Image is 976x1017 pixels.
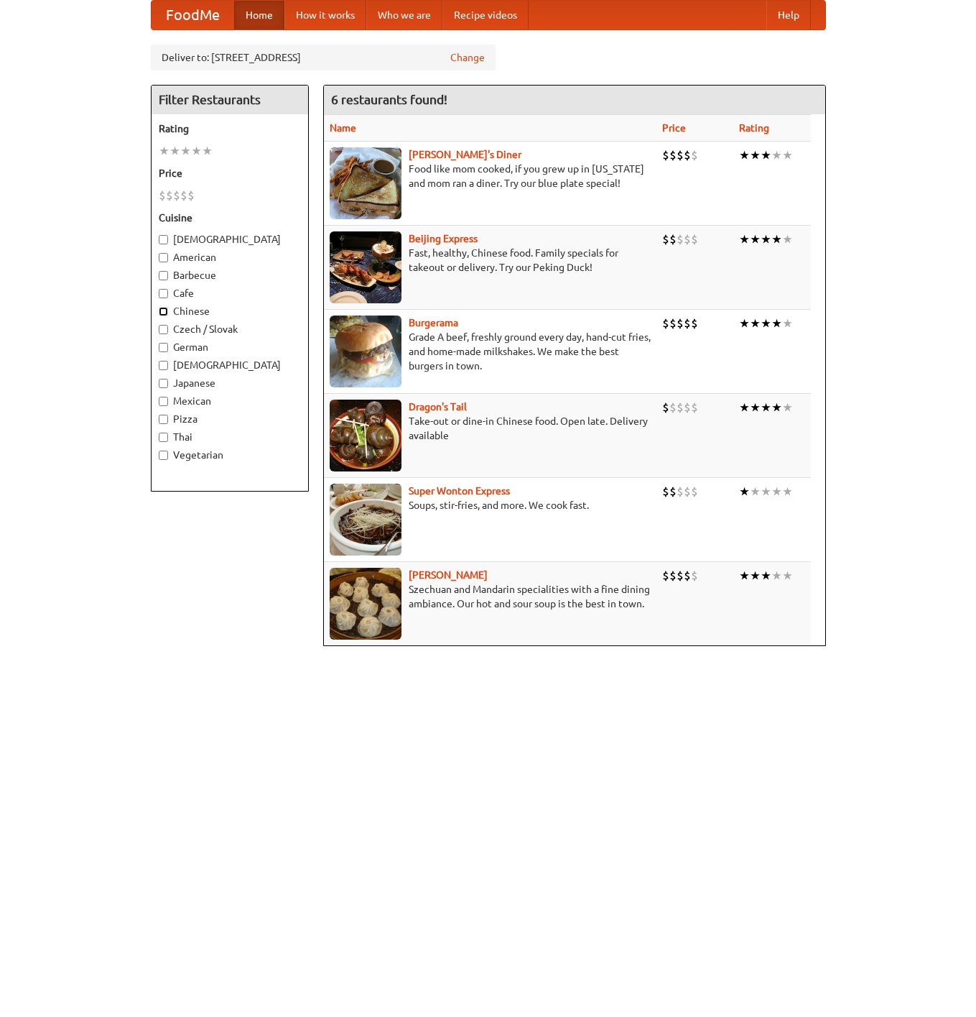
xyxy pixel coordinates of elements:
[159,322,301,336] label: Czech / Slovak
[662,484,669,500] li: $
[159,304,301,318] label: Chinese
[669,400,677,415] li: $
[159,361,168,370] input: [DEMOGRAPHIC_DATA]
[761,231,771,247] li: ★
[151,45,496,70] div: Deliver to: [STREET_ADDRESS]
[782,568,793,584] li: ★
[691,231,698,247] li: $
[782,400,793,415] li: ★
[330,162,651,190] p: Food like mom cooked, if you grew up in [US_STATE] and mom ran a diner. Try our blue plate special!
[782,231,793,247] li: ★
[669,147,677,163] li: $
[771,316,782,331] li: ★
[771,147,782,163] li: ★
[677,400,684,415] li: $
[159,397,168,406] input: Mexican
[739,122,769,134] a: Rating
[739,484,750,500] li: ★
[750,231,761,247] li: ★
[366,1,442,29] a: Who we are
[691,316,698,331] li: $
[159,412,301,426] label: Pizza
[330,400,401,471] img: dragon.jpg
[159,166,301,180] h5: Price
[677,484,684,500] li: $
[159,343,168,352] input: German
[152,86,308,114] h4: Filter Restaurants
[169,143,180,159] li: ★
[159,121,301,136] h5: Rating
[771,568,782,584] li: ★
[191,143,202,159] li: ★
[409,569,488,581] a: [PERSON_NAME]
[284,1,366,29] a: How it works
[766,1,811,29] a: Help
[669,568,677,584] li: $
[782,484,793,500] li: ★
[750,316,761,331] li: ★
[761,316,771,331] li: ★
[330,231,401,303] img: beijing.jpg
[159,235,168,244] input: [DEMOGRAPHIC_DATA]
[761,147,771,163] li: ★
[677,231,684,247] li: $
[662,122,686,134] a: Price
[677,316,684,331] li: $
[159,394,301,408] label: Mexican
[669,231,677,247] li: $
[159,143,169,159] li: ★
[450,50,485,65] a: Change
[684,484,691,500] li: $
[159,307,168,316] input: Chinese
[739,400,750,415] li: ★
[684,316,691,331] li: $
[662,231,669,247] li: $
[409,485,510,497] a: Super Wonton Express
[739,147,750,163] li: ★
[159,289,168,298] input: Cafe
[684,568,691,584] li: $
[234,1,284,29] a: Home
[152,1,234,29] a: FoodMe
[330,246,651,275] p: Fast, healthy, Chinese food. Family specials for takeout or delivery. Try our Peking Duck!
[187,188,195,203] li: $
[159,451,168,460] input: Vegetarian
[761,568,771,584] li: ★
[669,316,677,331] li: $
[677,147,684,163] li: $
[159,325,168,334] input: Czech / Slovak
[691,147,698,163] li: $
[159,340,301,354] label: German
[330,568,401,640] img: shandong.jpg
[180,188,187,203] li: $
[330,147,401,219] img: sallys.jpg
[330,484,401,556] img: superwonton.jpg
[330,316,401,387] img: burgerama.jpg
[159,271,168,280] input: Barbecue
[159,379,168,388] input: Japanese
[409,317,458,328] a: Burgerama
[159,358,301,372] label: [DEMOGRAPHIC_DATA]
[409,149,521,160] a: [PERSON_NAME]'s Diner
[750,400,761,415] li: ★
[159,188,166,203] li: $
[684,400,691,415] li: $
[684,147,691,163] li: $
[684,231,691,247] li: $
[662,316,669,331] li: $
[159,253,168,262] input: American
[409,401,467,413] a: Dragon's Tail
[159,415,168,424] input: Pizza
[330,330,651,373] p: Grade A beef, freshly ground every day, hand-cut fries, and home-made milkshakes. We make the bes...
[782,316,793,331] li: ★
[159,250,301,264] label: American
[330,414,651,443] p: Take-out or dine-in Chinese food. Open late. Delivery available
[771,400,782,415] li: ★
[159,433,168,442] input: Thai
[180,143,191,159] li: ★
